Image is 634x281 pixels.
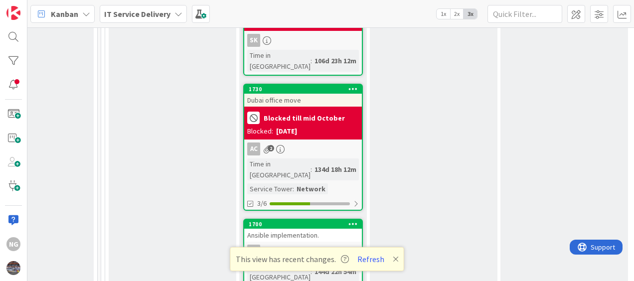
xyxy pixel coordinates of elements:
span: Kanban [51,8,78,20]
span: : [311,164,312,175]
div: [DATE] [276,126,297,137]
b: Blocked till mid October [264,115,345,122]
div: Network [294,183,328,194]
span: 3/6 [257,198,267,209]
span: 2x [450,9,464,19]
div: 1700 [249,221,362,228]
span: 3x [464,9,477,19]
div: 1700Ansible implementation. [244,220,362,242]
span: : [311,55,312,66]
img: Visit kanbanzone.com [6,6,20,20]
div: 134d 18h 12m [312,164,359,175]
span: : [311,266,312,277]
div: Dubai office move [244,94,362,107]
div: Ansible implementation. [244,229,362,242]
div: Time in [GEOGRAPHIC_DATA] [247,158,311,180]
div: 1700 [244,220,362,229]
span: 1x [437,9,450,19]
button: Refresh [354,253,388,266]
span: : [293,183,294,194]
div: SK [247,34,260,47]
div: AC [244,142,362,155]
div: PS [244,245,362,258]
div: 106d 23h 12m [312,55,359,66]
input: Quick Filter... [487,5,562,23]
div: SK [244,34,362,47]
b: IT Service Delivery [104,9,170,19]
div: 1730 [249,86,362,93]
div: Service Tower [247,183,293,194]
span: 2 [268,145,274,151]
img: avatar [6,261,20,275]
span: Support [21,1,45,13]
div: 1730Dubai office move [244,85,362,107]
div: Blocked: [247,126,273,137]
div: 144d 22h 54m [312,266,359,277]
div: Time in [GEOGRAPHIC_DATA] [247,50,311,72]
div: 1730 [244,85,362,94]
div: PS [247,245,260,258]
div: NG [6,237,20,251]
span: This view has recent changes. [236,253,349,265]
div: AC [247,142,260,155]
